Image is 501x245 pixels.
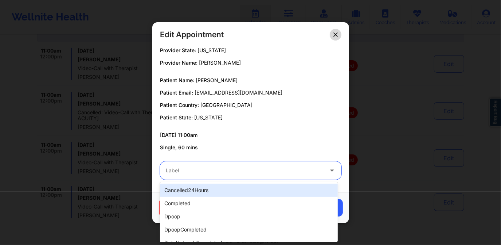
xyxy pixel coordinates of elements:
[160,47,341,54] p: Provider State:
[160,102,341,109] p: Patient Country:
[196,77,238,83] span: [PERSON_NAME]
[194,114,223,120] span: [US_STATE]
[160,114,341,121] p: Patient State:
[160,131,341,139] p: [DATE] 11:00am
[160,77,341,84] p: Patient Name:
[160,184,338,197] div: cancelled24Hours
[160,223,338,236] div: dpoopCompleted
[160,59,341,66] p: Provider Name:
[160,144,341,151] p: Single, 60 mins
[158,199,234,216] button: Cancel Appointment
[197,47,226,53] span: [US_STATE]
[160,89,341,96] p: Patient Email:
[160,210,338,223] div: dpoop
[160,30,224,39] h2: Edit Appointment
[199,60,241,66] span: [PERSON_NAME]
[283,199,343,216] button: Save Changes
[200,102,253,108] span: [GEOGRAPHIC_DATA]
[195,89,282,96] span: [EMAIL_ADDRESS][DOMAIN_NAME]
[160,197,338,210] div: completed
